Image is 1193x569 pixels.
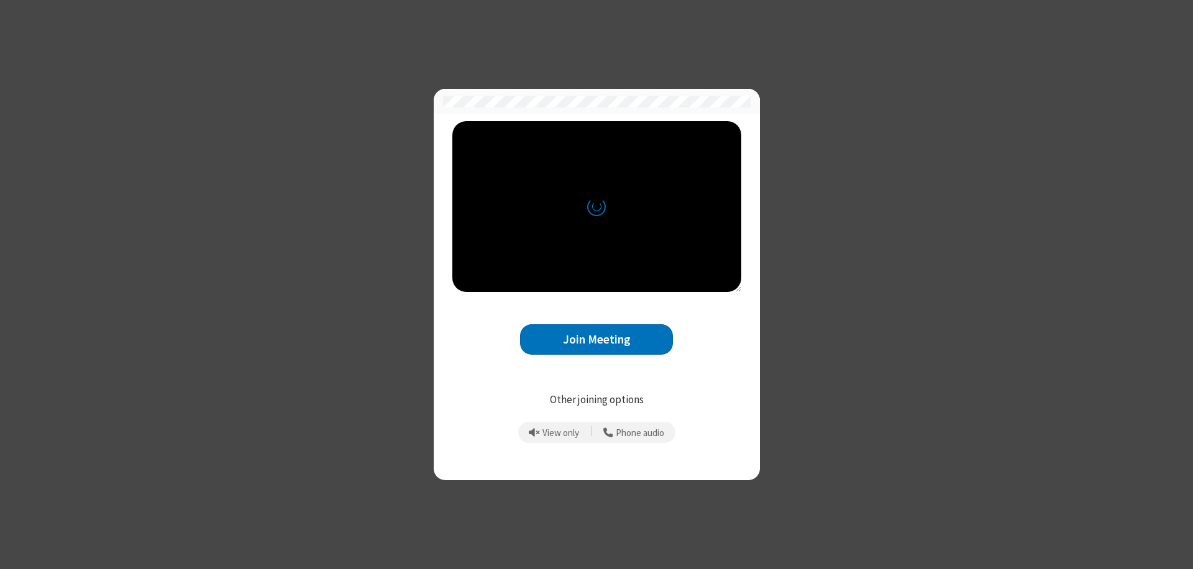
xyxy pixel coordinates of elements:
span: Phone audio [616,428,664,439]
button: Join Meeting [520,324,673,355]
button: Prevent echo when there is already an active mic and speaker in the room. [524,422,584,443]
p: Other joining options [452,392,741,408]
button: Use your phone for mic and speaker while you view the meeting on this device. [599,422,669,443]
span: View only [542,428,579,439]
span: | [590,424,593,441]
